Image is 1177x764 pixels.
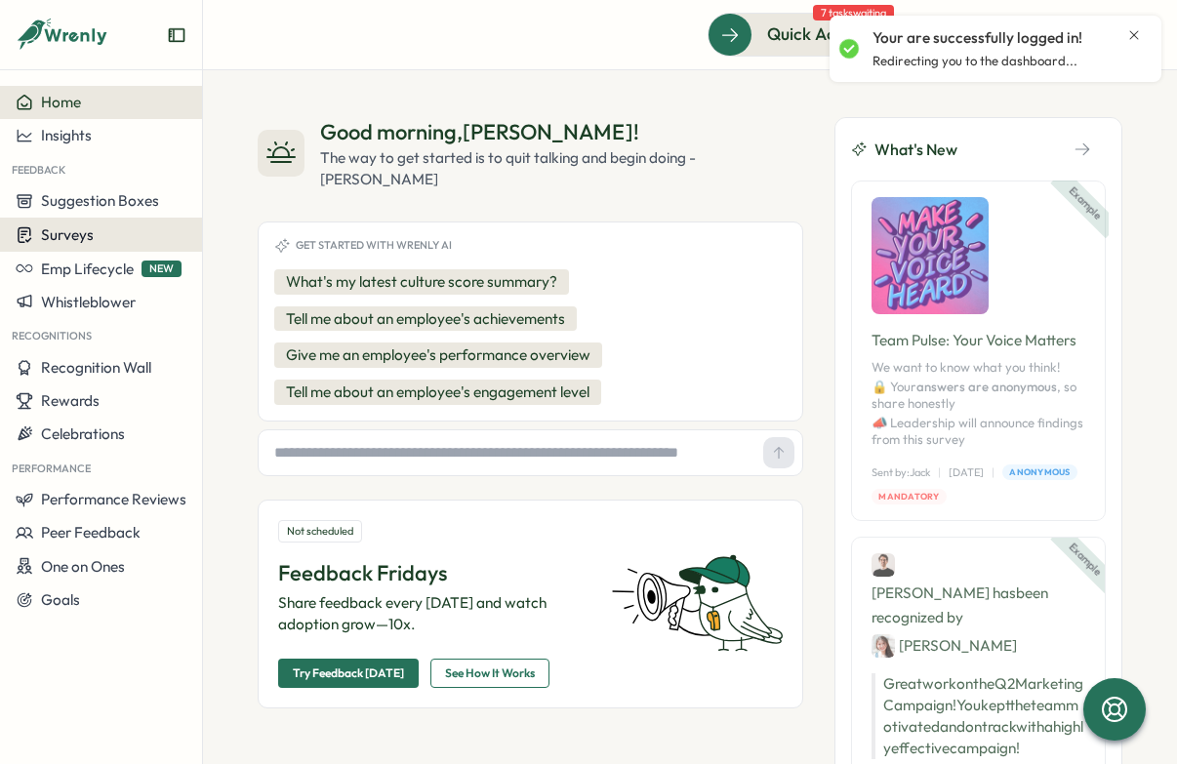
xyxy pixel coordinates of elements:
[872,553,1085,658] div: [PERSON_NAME] has been recognized by
[445,660,535,687] span: See How It Works
[167,25,186,45] button: Expand sidebar
[278,558,588,588] p: Feedback Fridays
[873,53,1077,70] p: Redirecting you to the dashboard...
[41,126,92,144] span: Insights
[278,659,419,688] button: Try Feedback [DATE]
[41,391,100,410] span: Rewards
[949,464,984,481] p: [DATE]
[872,330,1085,351] p: Team Pulse: Your Voice Matters
[1126,27,1142,43] button: Close notification
[767,21,873,47] span: Quick Actions
[274,306,577,332] button: Tell me about an employee's achievements
[320,117,803,147] div: Good morning , [PERSON_NAME] !
[320,147,803,190] div: The way to get started is to quit talking and begin doing - [PERSON_NAME]
[1009,465,1070,479] span: Anonymous
[872,633,1017,658] div: [PERSON_NAME]
[41,225,94,244] span: Surveys
[916,379,1057,394] span: answers are anonymous
[41,523,141,542] span: Peer Feedback
[41,93,81,111] span: Home
[708,13,902,56] button: Quick Actions
[872,464,930,481] p: Sent by: Jack
[938,464,941,481] p: |
[430,659,549,688] button: See How It Works
[293,660,404,687] span: Try Feedback [DATE]
[41,490,186,508] span: Performance Reviews
[874,138,957,162] span: What's New
[296,239,452,252] span: Get started with Wrenly AI
[142,261,182,277] span: NEW
[41,590,80,609] span: Goals
[873,27,1082,49] p: Your are successfully logged in!
[872,634,895,658] img: Jane
[41,293,136,311] span: Whistleblower
[872,197,989,314] img: Survey Image
[872,553,895,577] img: Ben
[278,520,362,543] div: Not scheduled
[813,5,894,20] span: 7 tasks waiting
[41,260,134,278] span: Emp Lifecycle
[274,342,602,368] button: Give me an employee's performance overview
[41,358,151,377] span: Recognition Wall
[278,592,588,635] p: Share feedback every [DATE] and watch adoption grow—10x.
[878,490,939,503] span: Mandatory
[872,673,1085,759] p: Great work on the Q2 Marketing Campaign! You kept the team motivated and on track with a highly e...
[41,191,159,210] span: Suggestion Boxes
[274,380,601,405] button: Tell me about an employee's engagement level
[872,359,1085,449] p: We want to know what you think! 🔒 Your , so share honestly 📣 Leadership will announce findings fr...
[41,424,125,443] span: Celebrations
[41,557,125,576] span: One on Ones
[992,464,994,481] p: |
[274,269,569,295] button: What's my latest culture score summary?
